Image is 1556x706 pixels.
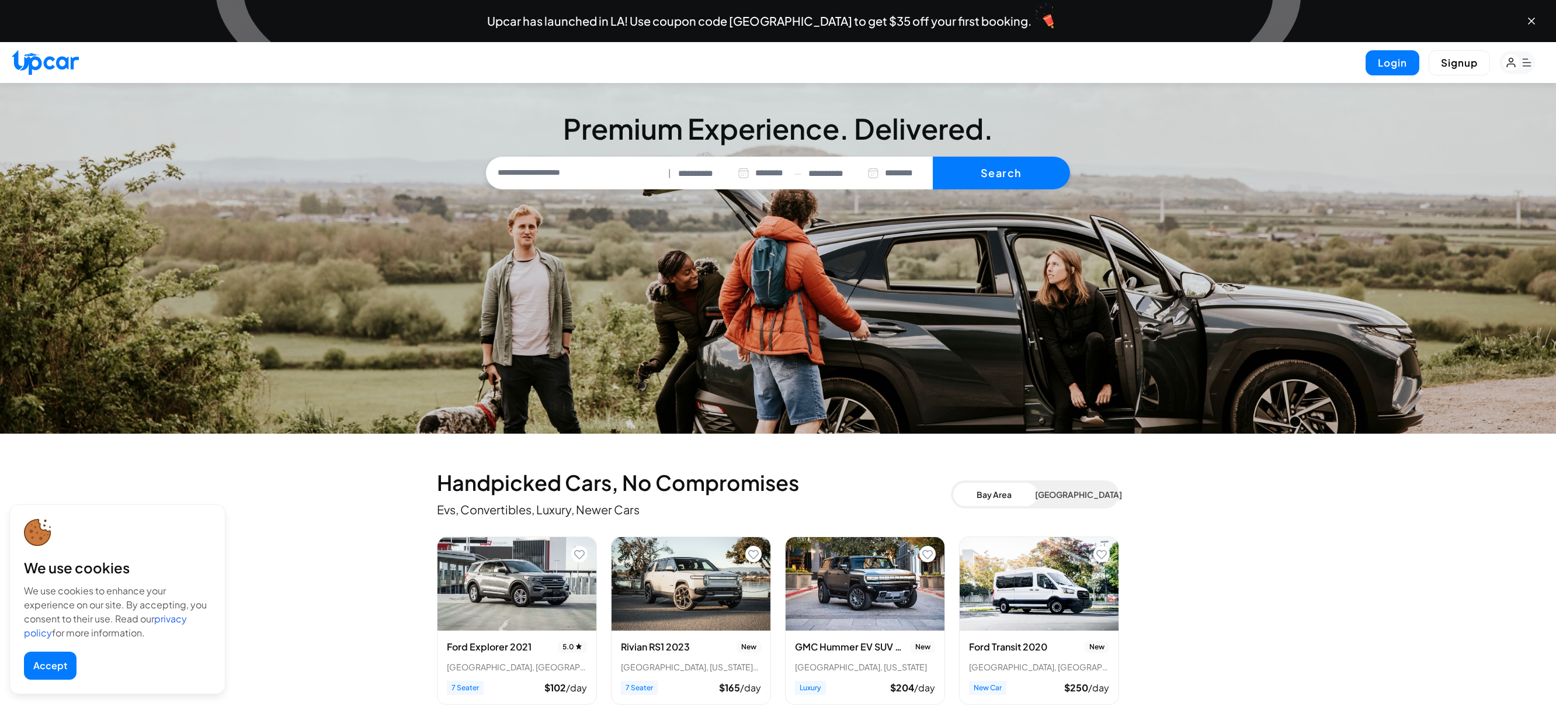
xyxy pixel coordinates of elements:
[933,157,1070,189] button: Search
[795,681,826,695] span: Luxury
[486,115,1070,143] h3: Premium Experience. Delivered.
[544,681,566,694] span: $ 102
[785,537,945,705] div: View details for GMC Hummer EV SUV 2024
[447,640,532,654] h3: Ford Explorer 2021
[1366,50,1419,75] button: Login
[1064,681,1088,694] span: $ 250
[1093,546,1110,562] button: Add to favorites
[719,681,740,694] span: $ 165
[740,681,761,694] span: /day
[745,546,762,562] button: Add to favorites
[621,640,690,654] h3: Rivian RS1 2023
[558,641,587,653] div: 5.0
[914,681,935,694] span: /day
[571,546,588,562] button: Add to favorites
[437,471,951,494] h2: Handpicked Cars, No Compromises
[575,643,582,650] img: star
[786,537,944,631] img: GMC Hummer EV SUV 2024
[668,167,671,180] span: |
[1429,50,1490,75] button: Signup
[959,537,1119,705] div: View details for Ford Transit 2020
[12,50,79,75] img: Upcar Logo
[621,681,658,695] span: 7 Seater
[621,661,761,673] div: [GEOGRAPHIC_DATA], [US_STATE] • 2 trips
[447,661,587,673] div: [GEOGRAPHIC_DATA], [GEOGRAPHIC_DATA] • 2 trips
[795,640,906,654] h3: GMC Hummer EV SUV 2024
[1085,641,1109,653] div: New
[612,537,770,631] img: Rivian RS1 2023
[566,681,587,694] span: /day
[737,641,761,653] div: New
[1526,15,1537,27] button: Close banner
[437,501,951,518] p: Evs, Convertibles, Luxury, Newer Cars
[890,681,914,694] span: $ 204
[24,652,77,680] button: Accept
[1035,483,1117,506] button: [GEOGRAPHIC_DATA]
[960,537,1119,631] img: Ford Transit 2020
[1088,681,1109,694] span: /day
[24,584,211,640] div: We use cookies to enhance your experience on our site. By accepting, you consent to their use. Re...
[911,641,935,653] div: New
[969,681,1006,695] span: New Car
[437,537,596,631] img: Ford Explorer 2021
[487,15,1031,27] span: Upcar has launched in LA! Use coupon code [GEOGRAPHIC_DATA] to get $35 off your first booking.
[795,661,935,673] div: [GEOGRAPHIC_DATA], [US_STATE]
[447,681,484,695] span: 7 Seater
[24,519,51,546] img: cookie-icon.svg
[794,167,801,180] span: —
[919,546,936,562] button: Add to favorites
[24,558,211,577] div: We use cookies
[611,537,771,705] div: View details for Rivian RS1 2023
[953,483,1035,506] button: Bay Area
[437,537,597,705] div: View details for Ford Explorer 2021
[969,640,1047,654] h3: Ford Transit 2020
[969,661,1109,673] div: [GEOGRAPHIC_DATA], [GEOGRAPHIC_DATA]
